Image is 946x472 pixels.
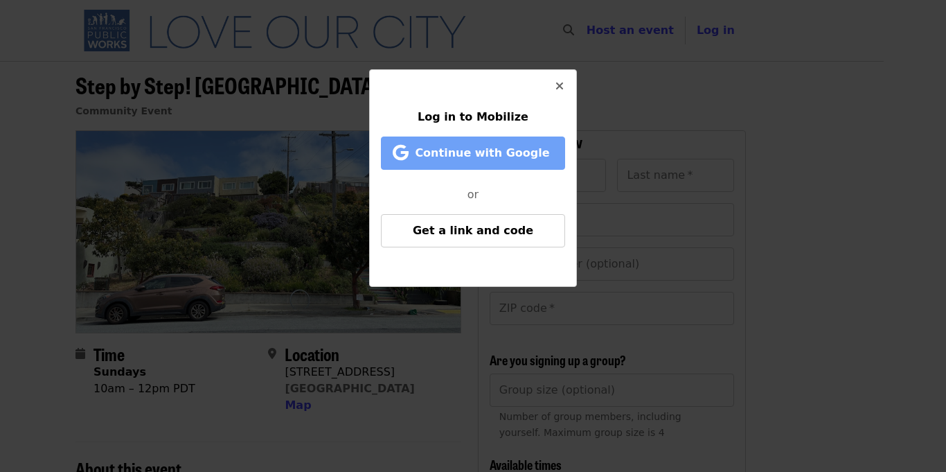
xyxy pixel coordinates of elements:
[555,80,564,93] i: times icon
[543,70,576,103] button: Close
[413,224,533,237] span: Get a link and code
[415,146,549,159] span: Continue with Google
[418,110,528,123] span: Log in to Mobilize
[393,143,409,163] i: google icon
[467,188,479,201] span: or
[381,137,565,170] button: Continue with Google
[381,214,565,247] button: Get a link and code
